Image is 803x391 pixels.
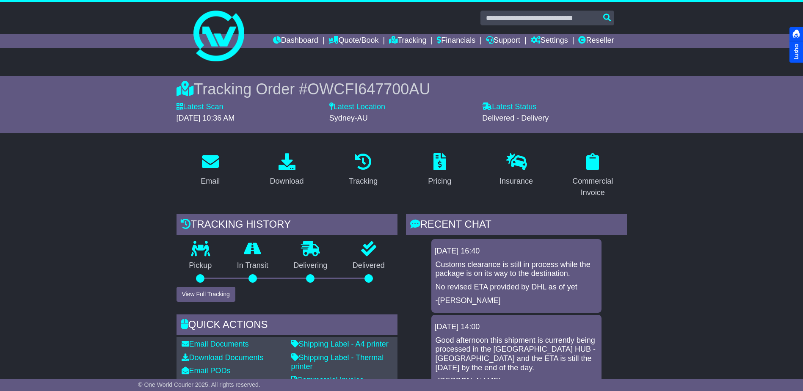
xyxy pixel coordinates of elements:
[389,34,426,48] a: Tracking
[329,102,385,112] label: Latest Location
[340,261,397,270] p: Delivered
[138,381,260,388] span: © One World Courier 2025. All rights reserved.
[482,114,549,122] span: Delivered - Delivery
[435,247,598,256] div: [DATE] 16:40
[422,150,457,190] a: Pricing
[482,102,536,112] label: Latest Status
[291,353,384,371] a: Shipping Label - Thermal printer
[182,366,231,375] a: Email PODs
[436,336,597,372] p: Good afternoon this shipment is currently being processed in the [GEOGRAPHIC_DATA] HUB - [GEOGRAP...
[182,340,249,348] a: Email Documents
[177,114,235,122] span: [DATE] 10:36 AM
[291,340,389,348] a: Shipping Label - A4 printer
[264,150,309,190] a: Download
[273,34,318,48] a: Dashboard
[182,353,264,362] a: Download Documents
[436,260,597,278] p: Customs clearance is still in process while the package is on its way to the destination.
[224,261,281,270] p: In Transit
[436,377,597,386] p: -[PERSON_NAME]
[270,176,304,187] div: Download
[177,102,224,112] label: Latest Scan
[436,283,597,292] p: No revised ETA provided by DHL as of yet
[349,176,378,187] div: Tracking
[281,261,340,270] p: Delivering
[328,34,378,48] a: Quote/Book
[177,314,397,337] div: Quick Actions
[291,376,364,384] a: Commercial Invoice
[437,34,475,48] a: Financials
[177,214,397,237] div: Tracking history
[428,176,451,187] div: Pricing
[201,176,220,187] div: Email
[559,150,627,201] a: Commercial Invoice
[329,114,368,122] span: Sydney-AU
[564,176,621,198] div: Commercial Invoice
[435,322,598,332] div: [DATE] 14:00
[486,34,520,48] a: Support
[436,296,597,306] p: -[PERSON_NAME]
[177,287,235,302] button: View Full Tracking
[195,150,225,190] a: Email
[343,150,383,190] a: Tracking
[494,150,538,190] a: Insurance
[177,261,225,270] p: Pickup
[406,214,627,237] div: RECENT CHAT
[531,34,568,48] a: Settings
[499,176,533,187] div: Insurance
[307,80,430,98] span: OWCFI647700AU
[177,80,627,98] div: Tracking Order #
[578,34,614,48] a: Reseller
